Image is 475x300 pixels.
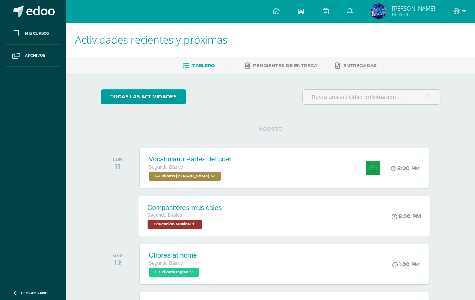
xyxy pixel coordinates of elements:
[6,23,60,45] a: Mis cursos
[149,172,221,181] span: L.2 Idioma Maya Kaqchikel 'C'
[335,60,377,72] a: Entregadas
[21,290,50,295] span: Cerrar panel
[25,30,49,36] span: Mis cursos
[253,63,317,68] span: Pendientes de entrega
[391,165,420,172] div: 8:00 PM
[343,63,377,68] span: Entregadas
[149,252,201,259] div: Chores at home
[113,157,122,162] div: LUN
[183,60,215,72] a: Tablero
[112,253,123,258] div: MAR
[149,155,239,163] div: Vocabulario Partes del cuerpo
[192,63,215,68] span: Tablero
[149,164,183,170] span: Segundo Básico
[303,90,440,104] input: Busca una actividad próxima aquí...
[101,89,186,104] a: todas las Actividades
[245,60,317,72] a: Pendientes de entrega
[392,11,435,18] span: Mi Perfil
[392,5,435,12] span: [PERSON_NAME]
[113,162,122,171] div: 11
[148,220,202,229] span: Educación Musical 'C'
[112,258,123,267] div: 12
[148,204,222,211] div: Compositores musicales
[6,45,60,67] a: Archivos
[148,213,182,218] span: Segundo Básico
[149,268,199,277] span: L.3 Idioma Inglés 'C'
[75,32,228,47] span: Actividades recientes y próximas
[25,53,45,59] span: Archivos
[149,261,183,266] span: Segundo Básico
[371,4,386,19] img: 648efb2d30ac57ac0d568396767e17b0.png
[392,261,420,268] div: 1:00 PM
[392,213,421,220] div: 8:00 PM
[247,125,295,132] span: AGOSTO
